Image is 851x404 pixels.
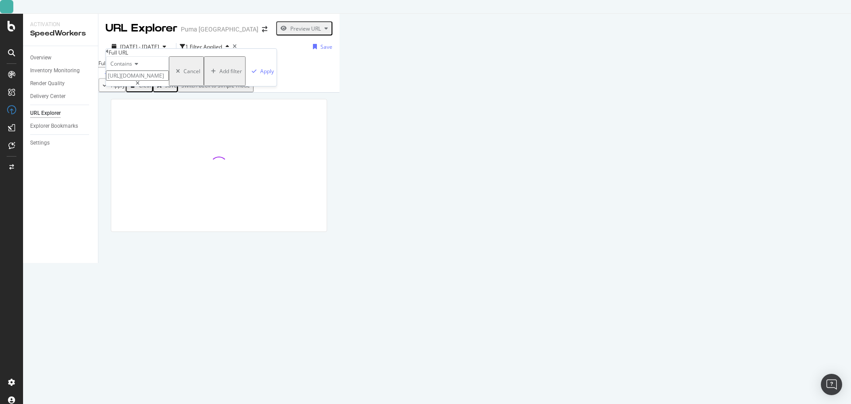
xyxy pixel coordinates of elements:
span: Full URL [98,59,118,67]
a: Explorer Bookmarks [30,122,92,131]
button: Preview URL [276,21,332,35]
a: Overview [30,53,92,63]
a: Render Quality [30,79,92,88]
a: Settings [30,138,92,148]
div: Open Intercom Messenger [821,374,842,395]
div: Preview URL [290,25,321,32]
div: Inventory Monitoring [30,66,80,75]
div: URL Explorer [30,109,61,118]
div: Save [320,43,332,51]
div: Delivery Center [30,92,66,101]
span: Contains [110,60,132,67]
button: Apply [246,56,277,86]
div: Cancel [183,67,200,75]
button: Cancel [169,56,204,86]
button: Save [309,39,332,54]
div: Render Quality [30,79,65,88]
div: Full URL [109,49,128,56]
div: Overview [30,53,51,63]
div: Settings [30,138,50,148]
div: Puma [GEOGRAPHIC_DATA] [181,25,258,34]
button: Apply [98,78,126,92]
div: Explorer Bookmarks [30,122,78,131]
div: Add filter [219,67,242,75]
div: arrow-right-arrow-left [262,26,267,32]
div: SpeedWorkers [30,28,91,39]
div: Activation [30,21,91,28]
button: 1 Filter Applied [180,39,233,54]
div: 1 Filter Applied [185,43,222,51]
a: Inventory Monitoring [30,66,92,75]
div: URL Explorer [105,21,177,36]
button: Add filter [204,56,246,86]
span: [DATE] - [DATE] [120,43,159,51]
div: times [233,44,237,49]
a: URL Explorer [30,109,92,118]
a: Delivery Center [30,92,92,101]
button: [DATE] - [DATE] [105,43,172,51]
button: Add Filter [98,70,139,78]
div: Apply [260,67,274,75]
